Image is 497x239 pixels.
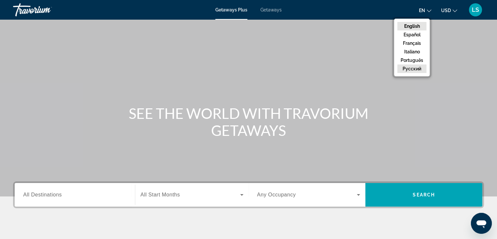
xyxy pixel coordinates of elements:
h1: SEE THE WORLD WITH TRAVORIUM GETAWAYS [126,105,371,139]
span: Any Occupancy [257,192,296,197]
span: en [419,8,425,13]
iframe: Button to launch messaging window [471,213,492,234]
a: Getaways Plus [215,7,247,12]
span: Search [413,192,435,197]
button: English [397,22,426,30]
span: LS [472,7,479,13]
div: Search widget [15,183,482,207]
button: Italiano [397,47,426,56]
button: русский [397,64,426,73]
span: USD [441,8,451,13]
button: Search [365,183,482,207]
span: All Destinations [23,192,62,197]
a: Travorium [13,1,78,18]
button: Português [397,56,426,64]
a: Getaways [260,7,282,12]
button: User Menu [467,3,484,17]
span: All Start Months [141,192,180,197]
button: Change currency [441,6,457,15]
button: Español [397,30,426,39]
button: Change language [419,6,431,15]
button: Français [397,39,426,47]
